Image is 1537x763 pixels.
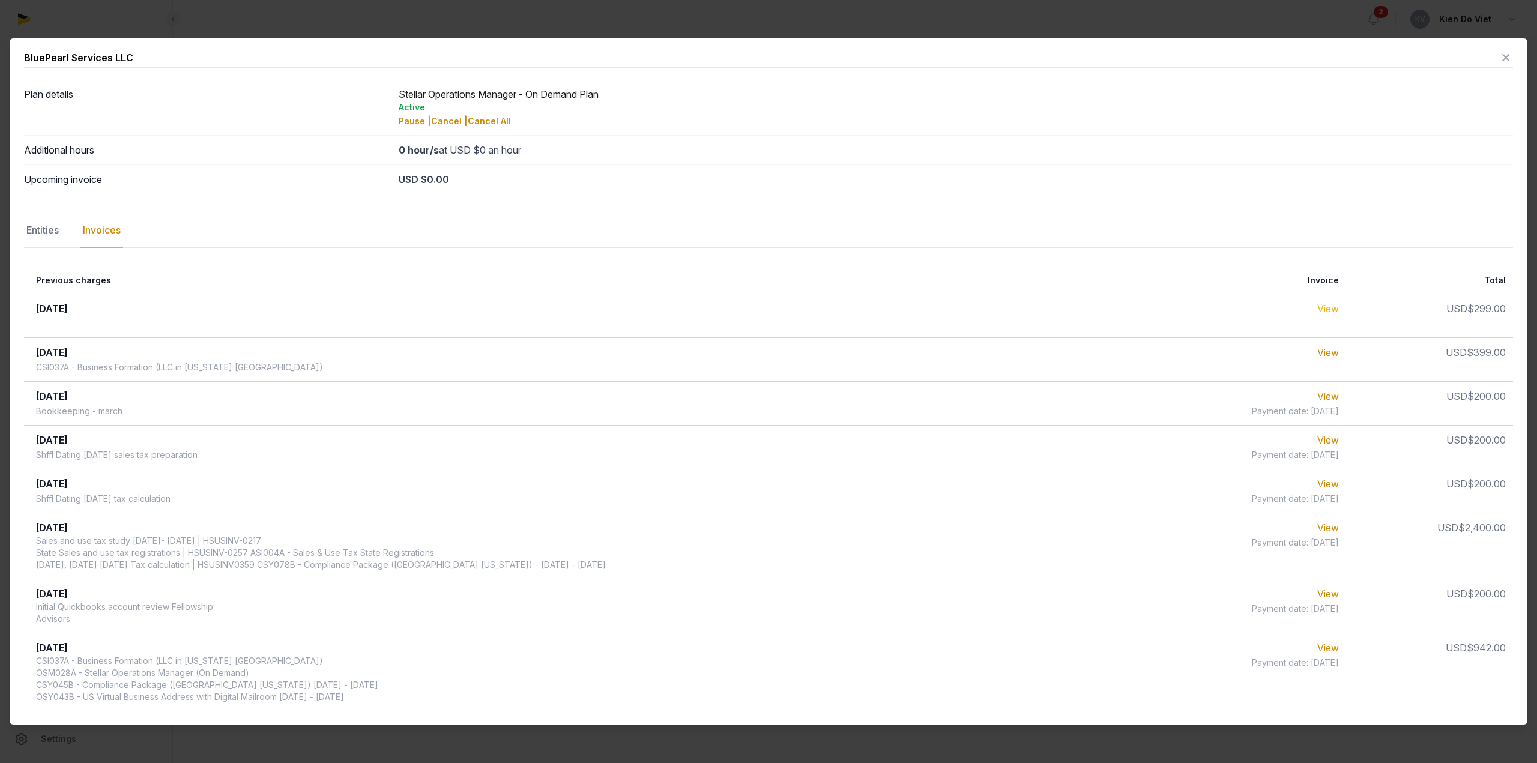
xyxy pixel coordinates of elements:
[1252,405,1339,417] span: Payment date: [DATE]
[36,346,68,358] span: [DATE]
[36,655,378,703] div: CSI037A - Business Formation (LLC in [US_STATE] [GEOGRAPHIC_DATA]) OSM028A - Stellar Operations M...
[1467,642,1506,654] span: $942.00
[1446,478,1467,490] span: USD
[1252,603,1339,615] span: Payment date: [DATE]
[36,405,122,417] div: Bookkeeping - march
[1317,642,1339,654] a: View
[36,493,171,505] div: Shffl Dating [DATE] tax calculation
[1458,522,1506,534] span: $2,400.00
[1144,267,1347,294] th: Invoice
[1467,434,1506,446] span: $200.00
[1467,390,1506,402] span: $200.00
[1446,588,1467,600] span: USD
[1467,346,1506,358] span: $399.00
[1317,522,1339,534] a: View
[1317,346,1339,358] a: View
[1467,478,1506,490] span: $200.00
[24,50,133,65] div: BluePearl Services LLC
[468,116,511,126] span: Cancel All
[431,116,468,126] span: Cancel |
[24,267,1144,294] th: Previous charges
[399,144,439,156] strong: 0 hour/s
[1446,346,1467,358] span: USD
[1346,267,1513,294] th: Total
[80,213,123,248] div: Invoices
[1437,522,1458,534] span: USD
[1317,478,1339,490] a: View
[1446,303,1467,315] span: USD
[36,642,68,654] span: [DATE]
[1252,537,1339,549] span: Payment date: [DATE]
[1467,588,1506,600] span: $200.00
[24,172,389,187] dt: Upcoming invoice
[36,588,68,600] span: [DATE]
[24,213,61,248] div: Entities
[24,143,389,157] dt: Additional hours
[36,361,323,373] div: CSI037A - Business Formation (LLC in [US_STATE] [GEOGRAPHIC_DATA])
[1446,390,1467,402] span: USD
[399,172,1513,187] div: USD $0.00
[399,116,431,126] span: Pause |
[36,303,68,315] span: [DATE]
[1317,588,1339,600] a: View
[1446,434,1467,446] span: USD
[399,101,1513,113] div: Active
[36,478,68,490] span: [DATE]
[399,143,1513,157] div: at USD $0 an hour
[1317,303,1339,315] a: View
[1317,434,1339,446] a: View
[36,535,606,571] div: Sales and use tax study [DATE]- [DATE] | HSUSINV-0217 State Sales and use tax registrations | HSU...
[36,390,68,402] span: [DATE]
[36,434,68,446] span: [DATE]
[36,522,68,534] span: [DATE]
[36,601,213,625] div: Initial Quickbooks account review Fellowship Advisors
[36,449,198,461] div: Shffl Dating [DATE] sales tax preparation
[1446,642,1467,654] span: USD
[24,87,389,128] dt: Plan details
[24,213,1513,248] nav: Tabs
[1467,303,1506,315] span: $299.00
[399,87,1513,128] div: Stellar Operations Manager - On Demand Plan
[1317,390,1339,402] a: View
[1252,493,1339,505] span: Payment date: [DATE]
[1252,657,1339,669] span: Payment date: [DATE]
[1252,449,1339,461] span: Payment date: [DATE]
